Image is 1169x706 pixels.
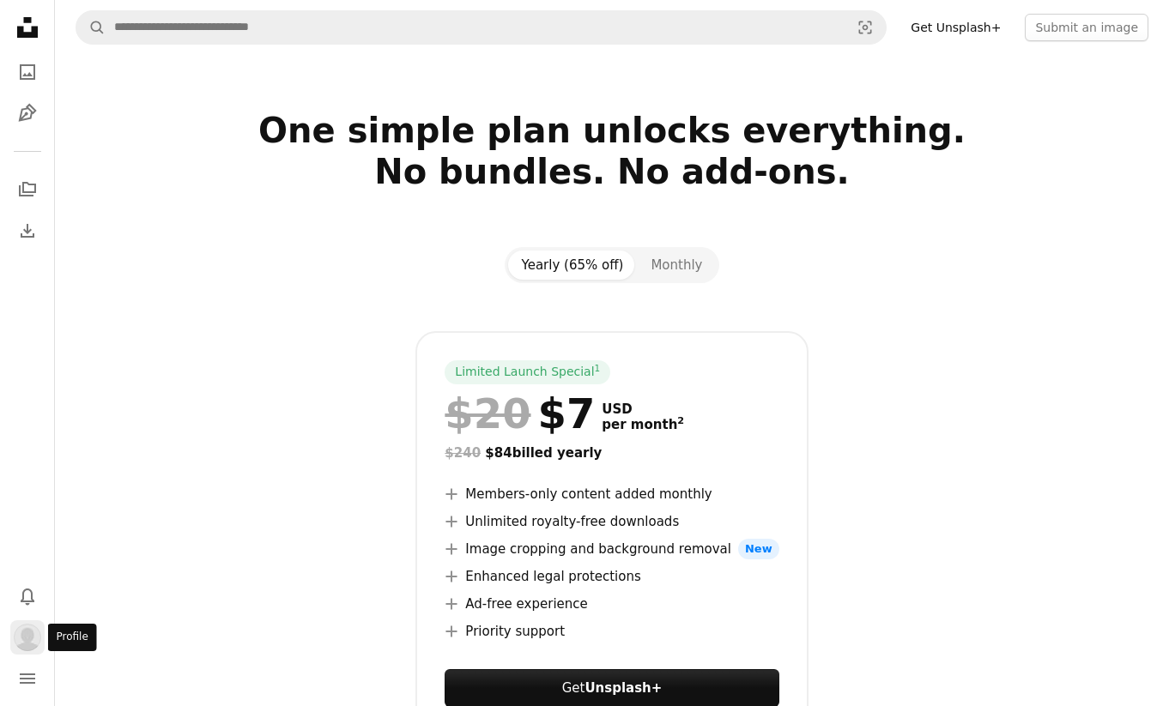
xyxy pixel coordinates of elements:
div: $84 billed yearly [445,443,778,463]
span: $20 [445,391,530,436]
li: Enhanced legal protections [445,566,778,587]
img: Avatar of user Jeshua Glanzmann [14,624,41,651]
div: Limited Launch Special [445,360,610,384]
a: 1 [591,364,604,381]
span: New [738,539,779,559]
button: Monthly [637,250,716,280]
div: $7 [445,391,595,436]
h2: One simple plan unlocks everything. No bundles. No add-ons. [76,110,1148,233]
button: Notifications [10,579,45,613]
strong: Unsplash+ [584,680,662,696]
button: Submit an image [1025,14,1148,41]
a: Illustrations [10,96,45,130]
button: Yearly (65% off) [508,250,638,280]
li: Ad-free experience [445,594,778,614]
sup: 1 [595,363,601,373]
sup: 2 [677,415,684,426]
a: Get Unsplash+ [900,14,1011,41]
span: USD [602,401,684,417]
a: Home — Unsplash [10,10,45,48]
a: Collections [10,172,45,207]
span: $240 [445,445,481,461]
li: Image cropping and background removal [445,539,778,559]
button: Menu [10,661,45,696]
a: 2 [674,417,687,432]
button: Visual search [845,11,886,44]
li: Priority support [445,621,778,642]
span: per month [602,417,684,432]
li: Members-only content added monthly [445,484,778,504]
a: Photos [10,55,45,89]
a: Download History [10,214,45,248]
button: Search Unsplash [76,11,106,44]
button: Profile [10,620,45,655]
li: Unlimited royalty-free downloads [445,511,778,532]
form: Find visuals sitewide [76,10,887,45]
